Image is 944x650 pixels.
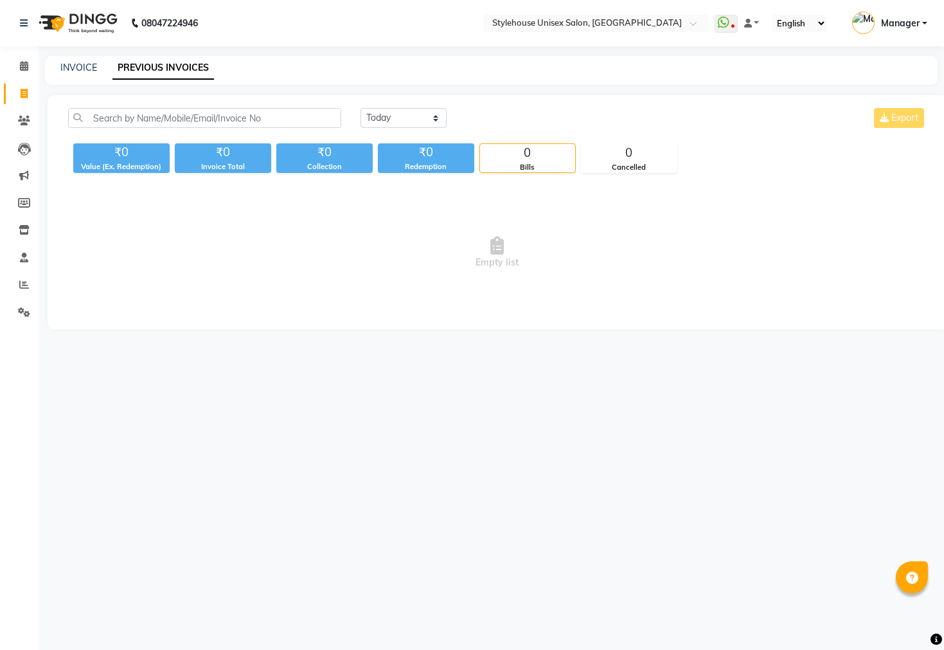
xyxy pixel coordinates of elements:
div: Collection [276,161,373,172]
div: Bills [480,162,575,173]
div: ₹0 [73,143,170,161]
img: Manager [852,12,875,34]
div: ₹0 [175,143,271,161]
a: INVOICE [60,62,97,73]
span: Manager [881,17,920,30]
div: ₹0 [276,143,373,161]
div: Redemption [378,161,474,172]
b: 08047224946 [141,5,198,41]
img: logo [33,5,121,41]
span: Empty list [68,188,927,317]
div: Value (Ex. Redemption) [73,161,170,172]
div: Invoice Total [175,161,271,172]
input: Search by Name/Mobile/Email/Invoice No [68,108,341,128]
div: 0 [582,144,677,162]
div: Cancelled [582,162,677,173]
div: ₹0 [378,143,474,161]
div: 0 [480,144,575,162]
a: PREVIOUS INVOICES [112,57,214,80]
